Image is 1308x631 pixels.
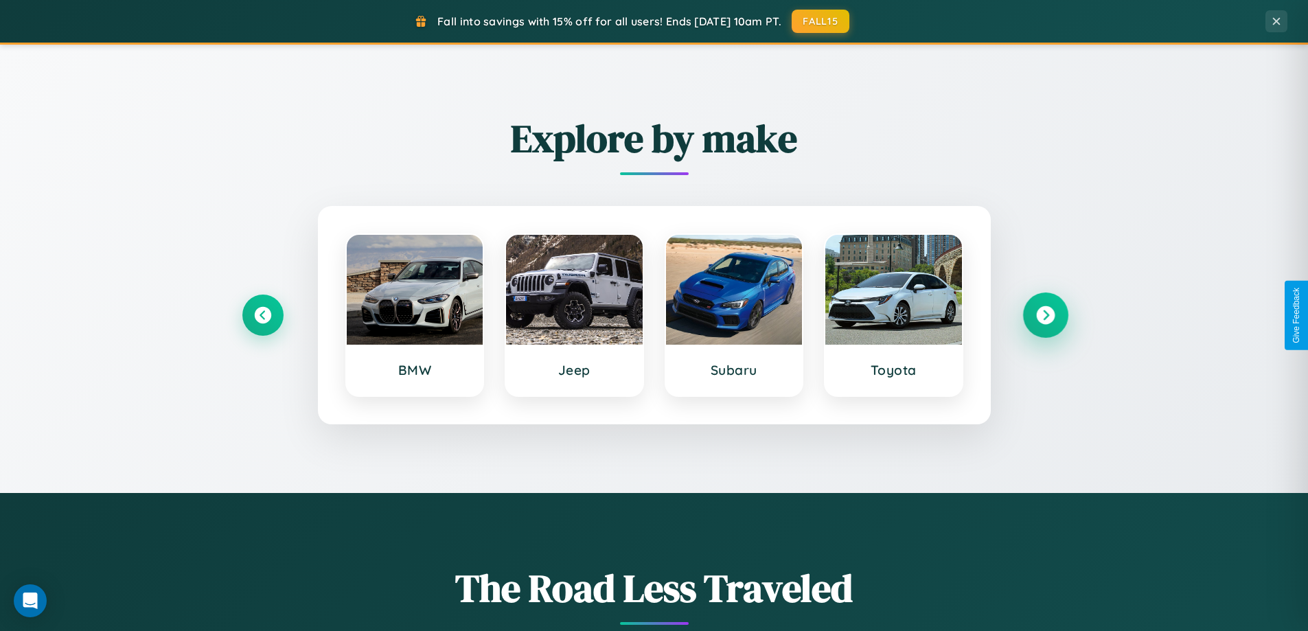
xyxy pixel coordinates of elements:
h2: Explore by make [242,112,1066,165]
h3: Toyota [839,362,948,378]
div: Give Feedback [1292,288,1301,343]
h3: Subaru [680,362,789,378]
h3: BMW [360,362,470,378]
h1: The Road Less Traveled [242,562,1066,615]
button: FALL15 [792,10,849,33]
div: Open Intercom Messenger [14,584,47,617]
span: Fall into savings with 15% off for all users! Ends [DATE] 10am PT. [437,14,781,28]
h3: Jeep [520,362,629,378]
